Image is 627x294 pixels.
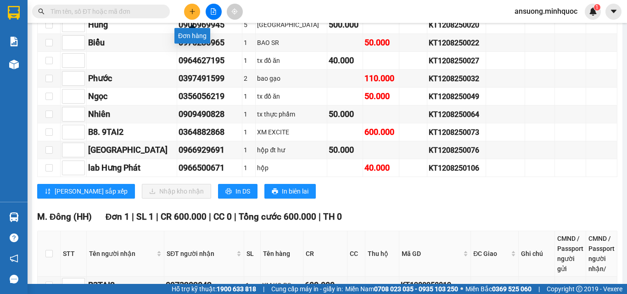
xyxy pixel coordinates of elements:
[257,73,325,83] div: bao gạo
[595,4,599,11] span: 1
[429,91,484,102] div: KT1208250049
[507,6,585,17] span: ansuong.minhquoc
[8,6,20,20] img: logo-vxr
[429,162,484,174] div: KT1208250106
[89,249,155,259] span: Tên người nhận
[210,8,217,15] span: file-add
[427,16,486,34] td: KT1208250020
[365,231,400,277] th: Thu hộ
[179,18,241,31] div: 0906969945
[213,211,232,222] span: CC 0
[460,287,463,291] span: ⚪️
[364,90,397,103] div: 50.000
[142,184,211,199] button: downloadNhập kho nhận
[179,72,241,85] div: 0397491599
[257,127,325,137] div: XM EXCITE
[610,7,618,16] span: caret-down
[429,37,484,49] div: KT1208250022
[87,34,177,52] td: Biểu
[161,211,207,222] span: CR 600.000
[9,60,19,69] img: warehouse-icon
[37,211,92,222] span: M. Đông (HH)
[427,105,486,123] td: KT1208250064
[244,231,261,277] th: SL
[88,72,175,85] div: Phước
[206,4,222,20] button: file-add
[227,4,243,20] button: aim
[88,18,175,31] div: Hùng
[177,52,242,70] td: 0964627195
[347,231,365,277] th: CC
[364,161,397,174] div: 40.000
[429,73,484,84] div: KT1208250032
[106,211,130,222] span: Đơn 1
[218,184,258,199] button: printerIn DS
[87,70,177,88] td: Phước
[37,184,135,199] button: sort-ascending[PERSON_NAME] sắp xếp
[364,36,397,49] div: 50.000
[88,108,175,121] div: Nhiên
[329,144,362,156] div: 50.000
[244,73,254,83] div: 2
[61,231,87,277] th: STT
[492,285,532,293] strong: 0369 525 060
[166,279,242,292] div: 0973202042
[177,123,242,141] td: 0364882868
[179,90,241,103] div: 0356056219
[305,279,346,292] div: 600.000
[329,108,362,121] div: 50.000
[605,4,621,20] button: caret-down
[264,184,316,199] button: printerIn biên lai
[189,8,196,15] span: plus
[45,188,51,195] span: sort-ascending
[427,34,486,52] td: KT1208250022
[257,55,325,66] div: tx đồ ăn
[231,8,238,15] span: aim
[225,188,232,195] span: printer
[88,90,175,103] div: Ngọc
[429,144,484,156] div: KT1208250076
[172,284,256,294] span: Hỗ trợ kỹ thuật:
[177,88,242,105] td: 0356056219
[87,88,177,105] td: Ngọc
[244,38,254,48] div: 1
[87,123,177,141] td: B8. 9TAI2
[10,275,18,283] span: message
[244,55,254,66] div: 1
[538,284,540,294] span: |
[589,7,597,16] img: icon-new-feature
[179,161,241,174] div: 0966500671
[177,70,242,88] td: 0397491599
[262,280,302,290] div: XM KO BS
[427,123,486,141] td: KT1208250073
[244,163,254,173] div: 1
[9,212,19,222] img: warehouse-icon
[465,284,532,294] span: Miền Bắc
[427,141,486,159] td: KT1208250076
[167,249,234,259] span: SĐT người nhận
[364,126,397,139] div: 600.000
[427,70,486,88] td: KT1208250032
[319,211,321,222] span: |
[88,144,175,156] div: [GEOGRAPHIC_DATA]
[257,91,325,101] div: tx đồ ăn
[427,159,486,177] td: KT1208250106
[179,54,241,67] div: 0964627195
[177,34,242,52] td: 0975236965
[271,284,343,294] span: Cung cấp máy in - giấy in:
[87,159,177,177] td: lab Hưng Phát
[257,38,325,48] div: BAO SR
[588,233,615,274] div: CMND / Passport người nhận/
[244,145,254,155] div: 1
[234,211,236,222] span: |
[257,163,325,173] div: hộp
[10,233,18,242] span: question-circle
[261,231,303,277] th: Tên hàng
[235,186,250,196] span: In DS
[179,144,241,156] div: 0966929691
[401,279,469,291] div: KT1208250012
[87,105,177,123] td: Nhiên
[594,4,600,11] sup: 1
[473,249,509,259] span: ĐC Giao
[402,249,461,259] span: Mã GD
